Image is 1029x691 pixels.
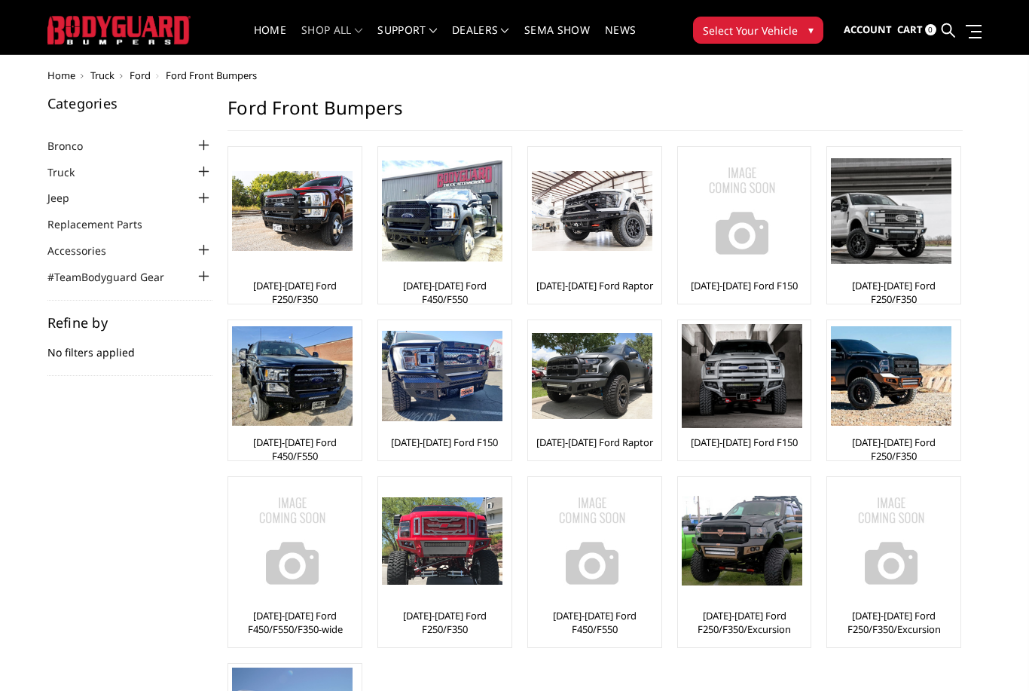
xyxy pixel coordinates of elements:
[682,151,802,271] img: No Image
[130,69,151,82] a: Ford
[532,481,652,601] img: No Image
[605,25,636,54] a: News
[47,164,93,180] a: Truck
[47,216,161,232] a: Replacement Parts
[925,24,936,35] span: 0
[90,69,115,82] a: Truck
[47,138,102,154] a: Bronco
[452,25,509,54] a: Dealers
[831,279,957,306] a: [DATE]-[DATE] Ford F250/F350
[532,481,658,601] a: No Image
[954,619,1029,691] iframe: Chat Widget
[47,190,88,206] a: Jeep
[897,10,936,50] a: Cart 0
[682,609,808,636] a: [DATE]-[DATE] Ford F250/F350/Excursion
[682,151,808,271] a: No Image
[47,243,125,258] a: Accessories
[808,22,814,38] span: ▾
[382,279,508,306] a: [DATE]-[DATE] Ford F450/F550
[47,96,213,110] h5: Categories
[47,69,75,82] a: Home
[47,269,183,285] a: #TeamBodyguard Gear
[232,436,358,463] a: [DATE]-[DATE] Ford F450/F550
[831,481,951,601] img: No Image
[831,436,957,463] a: [DATE]-[DATE] Ford F250/F350
[47,16,191,44] img: BODYGUARD BUMPERS
[382,609,508,636] a: [DATE]-[DATE] Ford F250/F350
[691,279,798,292] a: [DATE]-[DATE] Ford F150
[691,436,798,449] a: [DATE]-[DATE] Ford F150
[166,69,257,82] span: Ford Front Bumpers
[897,23,923,36] span: Cart
[693,17,823,44] button: Select Your Vehicle
[232,481,353,601] img: No Image
[227,96,963,131] h1: Ford Front Bumpers
[536,279,653,292] a: [DATE]-[DATE] Ford Raptor
[232,279,358,306] a: [DATE]-[DATE] Ford F250/F350
[831,481,957,601] a: No Image
[844,10,892,50] a: Account
[254,25,286,54] a: Home
[844,23,892,36] span: Account
[47,316,213,329] h5: Refine by
[47,316,213,376] div: No filters applied
[301,25,362,54] a: shop all
[377,25,437,54] a: Support
[524,25,590,54] a: SEMA Show
[532,609,658,636] a: [DATE]-[DATE] Ford F450/F550
[232,481,358,601] a: No Image
[391,436,498,449] a: [DATE]-[DATE] Ford F150
[536,436,653,449] a: [DATE]-[DATE] Ford Raptor
[232,609,358,636] a: [DATE]-[DATE] Ford F450/F550/F350-wide
[831,609,957,636] a: [DATE]-[DATE] Ford F250/F350/Excursion
[703,23,798,38] span: Select Your Vehicle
